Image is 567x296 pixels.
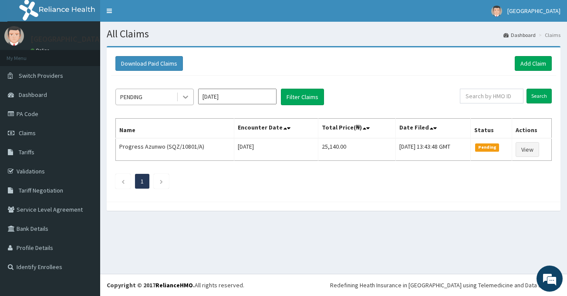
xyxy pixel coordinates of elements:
[537,31,560,39] li: Claims
[116,119,234,139] th: Name
[19,186,63,194] span: Tariff Negotiation
[4,26,24,46] img: User Image
[507,7,560,15] span: [GEOGRAPHIC_DATA]
[19,148,34,156] span: Tariffs
[526,89,552,103] input: Search
[155,281,193,289] a: RelianceHMO
[30,35,102,43] p: [GEOGRAPHIC_DATA]
[503,31,536,39] a: Dashboard
[107,28,560,40] h1: All Claims
[491,6,502,17] img: User Image
[281,89,324,105] button: Filter Claims
[512,119,551,139] th: Actions
[234,119,318,139] th: Encounter Date
[198,89,277,104] input: Select Month and Year
[116,138,234,161] td: Progress Azunwo (SQZ/10801/A)
[318,119,395,139] th: Total Price(₦)
[141,177,144,185] a: Page 1 is your current page
[19,129,36,137] span: Claims
[515,56,552,71] a: Add Claim
[19,72,63,80] span: Switch Providers
[234,138,318,161] td: [DATE]
[460,89,523,103] input: Search by HMO ID
[475,143,499,151] span: Pending
[318,138,395,161] td: 25,140.00
[471,119,512,139] th: Status
[396,138,471,161] td: [DATE] 13:43:48 GMT
[396,119,471,139] th: Date Filed
[19,91,47,99] span: Dashboard
[159,177,163,185] a: Next page
[120,93,142,101] div: PENDING
[30,47,51,53] a: Online
[330,281,560,289] div: Redefining Heath Insurance in [GEOGRAPHIC_DATA] using Telemedicine and Data Science!
[115,56,183,71] button: Download Paid Claims
[516,142,539,157] a: View
[100,274,567,296] footer: All rights reserved.
[121,177,125,185] a: Previous page
[107,281,195,289] strong: Copyright © 2017 .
